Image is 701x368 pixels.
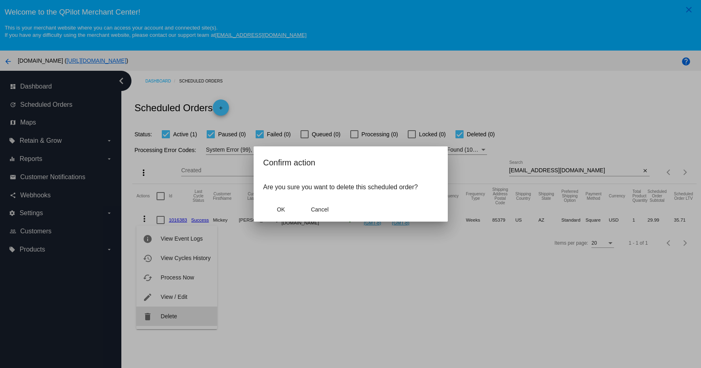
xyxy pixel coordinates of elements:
button: Close dialog [302,202,338,217]
span: Cancel [311,206,329,213]
span: OK [277,206,285,213]
h2: Confirm action [263,156,438,169]
p: Are you sure you want to delete this scheduled order? [263,184,438,191]
button: Close dialog [263,202,299,217]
